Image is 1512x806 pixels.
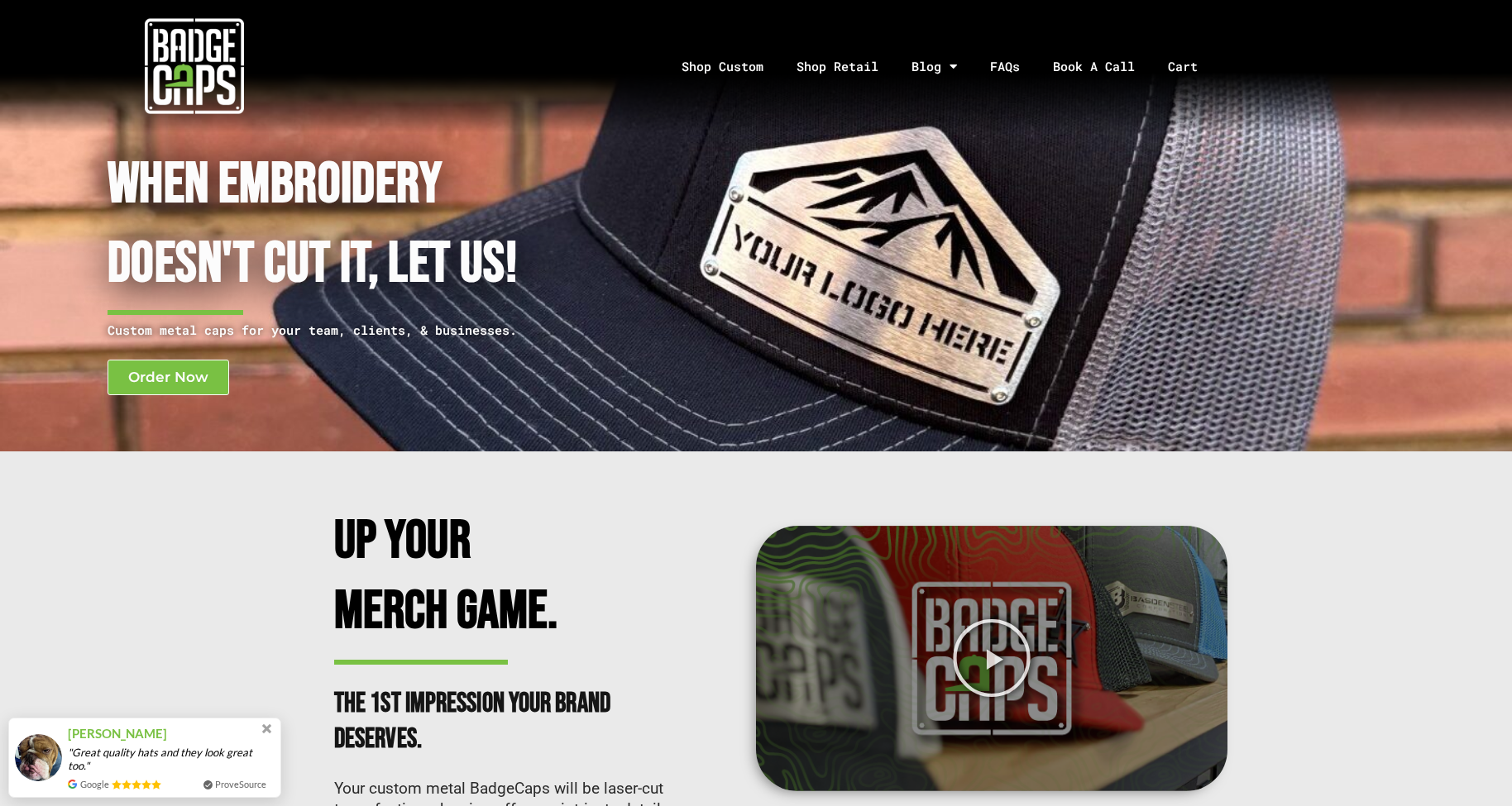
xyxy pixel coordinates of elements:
[128,370,208,384] span: Order Now
[665,23,780,110] a: Shop Custom
[215,779,266,789] a: ProveSource
[68,780,77,789] img: provesource review source
[145,17,244,116] img: badgecaps white logo with green acccent
[951,618,1032,699] div: Play Video
[108,320,672,341] p: Custom metal caps for your team, clients, & businesses.
[895,23,974,110] a: Blog
[80,777,109,791] span: Google
[388,23,1512,110] nav: Menu
[974,23,1036,110] a: FAQs
[68,746,275,772] span: "Great quality hats and they look great too."
[1036,23,1151,110] a: Book A Call
[780,23,895,110] a: Shop Retail
[108,360,229,395] a: Order Now
[334,507,624,646] h2: Up Your Merch Game.
[68,724,167,743] span: [PERSON_NAME]
[108,145,672,305] h1: When Embroidery Doesn't cut it, Let Us!
[334,686,624,757] h2: The 1st impression your brand deserves.
[1151,23,1235,110] a: Cart
[15,734,62,781] img: provesource social proof notification image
